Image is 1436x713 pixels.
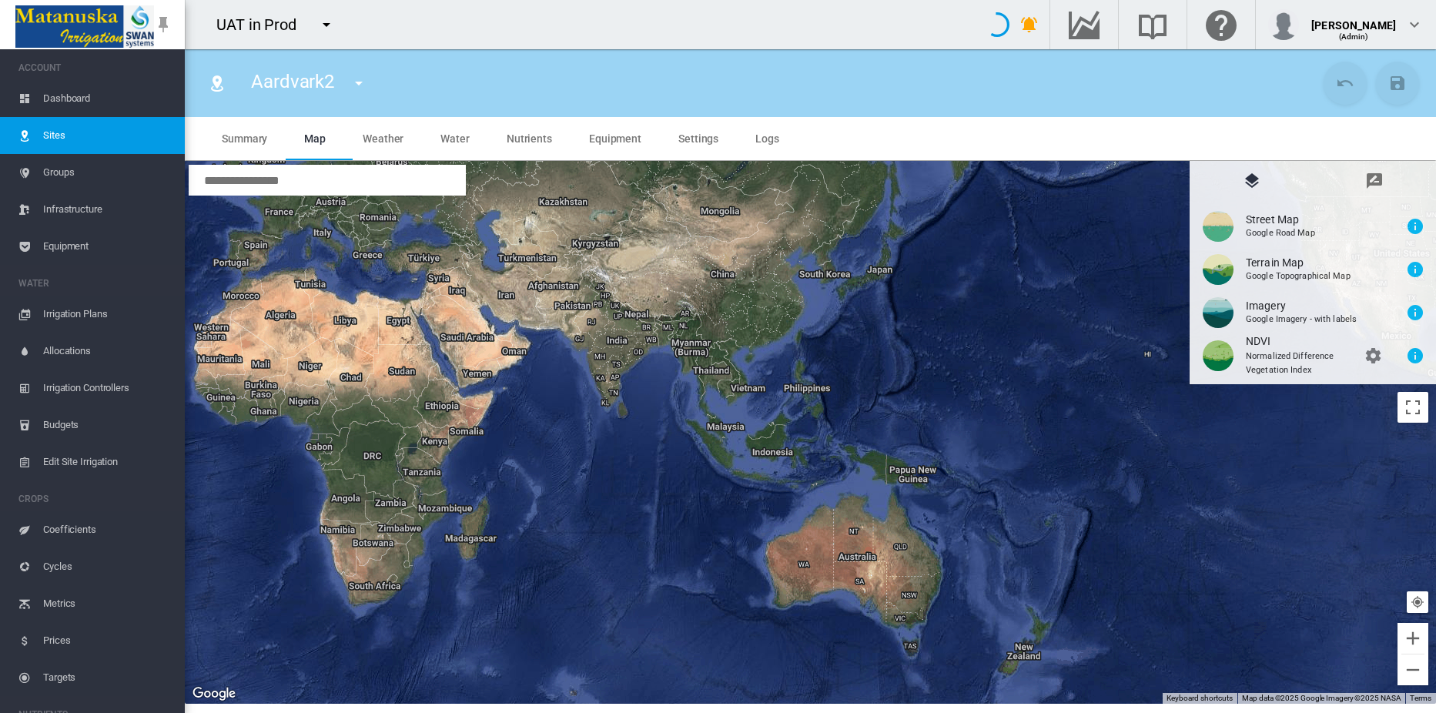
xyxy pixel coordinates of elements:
[43,296,172,333] span: Irrigation Plans
[154,15,172,34] md-icon: icon-pin
[43,154,172,191] span: Groups
[1406,217,1424,236] md-icon: icon-information
[440,132,470,145] span: Water
[189,684,239,704] a: Open this area in Google Maps (opens a new window)
[18,55,172,80] span: ACCOUNT
[251,71,334,92] span: Aardvark2
[1376,62,1419,105] button: Save Changes
[311,9,342,40] button: icon-menu-down
[1313,162,1435,199] md-tab-item: Drawing Manager
[1398,392,1428,423] button: Toggle fullscreen view
[1407,591,1428,613] button: Your Location
[317,15,336,34] md-icon: icon-menu-down
[304,132,326,145] span: Map
[1134,15,1171,34] md-icon: Search the knowledge base
[1066,15,1103,34] md-icon: Go to the Data Hub
[43,117,172,154] span: Sites
[43,548,172,585] span: Cycles
[1410,694,1431,702] a: Terms
[1388,74,1407,92] md-icon: icon-content-save
[1190,199,1435,383] md-tab-content: Map Layer Control
[1203,15,1240,34] md-icon: Click here for help
[1268,9,1299,40] img: profile.jpg
[1324,62,1367,105] button: Cancel Changes
[1398,654,1428,685] button: Zoom out
[1311,12,1396,27] div: [PERSON_NAME]
[1242,694,1401,702] span: Map data ©2025 Google Imagery ©2025 NASA
[1357,340,1388,371] button: Layer settings
[1336,74,1354,92] md-icon: icon-undo
[589,132,641,145] span: Equipment
[1406,346,1424,365] md-icon: icon-information
[1190,291,1435,334] button: Imagery Google Imagery - with labels Layer information
[1400,297,1431,328] button: Layer information
[755,132,779,145] span: Logs
[1167,693,1233,704] button: Keyboard shortcuts
[43,511,172,548] span: Coefficients
[1405,15,1424,34] md-icon: icon-chevron-down
[1398,623,1428,654] button: Zoom in
[43,407,172,444] span: Budgets
[1190,248,1435,291] button: Terrain Map Google Topographical Map Layer information
[1020,15,1039,34] md-icon: icon-bell-ring
[43,370,172,407] span: Irrigation Controllers
[43,659,172,696] span: Targets
[1400,340,1431,371] button: Layer information
[43,622,172,659] span: Prices
[1406,260,1424,279] md-icon: icon-information
[18,487,172,511] span: CROPS
[1190,162,1313,199] md-tab-item: Map Layer Control
[1400,254,1431,285] button: Layer information
[1406,303,1424,322] md-icon: icon-information
[343,68,374,99] button: icon-menu-down
[216,14,310,35] div: UAT in Prod
[222,132,267,145] span: Summary
[1400,211,1431,242] button: Layer information
[43,585,172,622] span: Metrics
[1339,32,1369,41] span: (Admin)
[678,132,718,145] span: Settings
[1190,334,1435,377] button: NDVI Normalized Difference Vegetation Index Layer settings Layer information
[43,80,172,117] span: Dashboard
[507,132,552,145] span: Nutrients
[43,444,172,480] span: Edit Site Irrigation
[1190,205,1435,248] button: Street Map Google Road Map Layer information
[202,68,233,99] button: Click to go to list of Sites
[189,684,239,704] img: Google
[350,74,368,92] md-icon: icon-menu-down
[43,191,172,228] span: Infrastructure
[1364,346,1382,365] md-icon: icon-cog
[363,132,403,145] span: Weather
[1365,172,1384,190] md-icon: icon-message-draw
[43,228,172,265] span: Equipment
[18,271,172,296] span: WATER
[1243,172,1261,190] md-icon: icon-layers
[43,333,172,370] span: Allocations
[1014,9,1045,40] button: icon-bell-ring
[208,74,226,92] md-icon: icon-map-marker-radius
[15,5,154,48] img: Matanuska_LOGO.png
